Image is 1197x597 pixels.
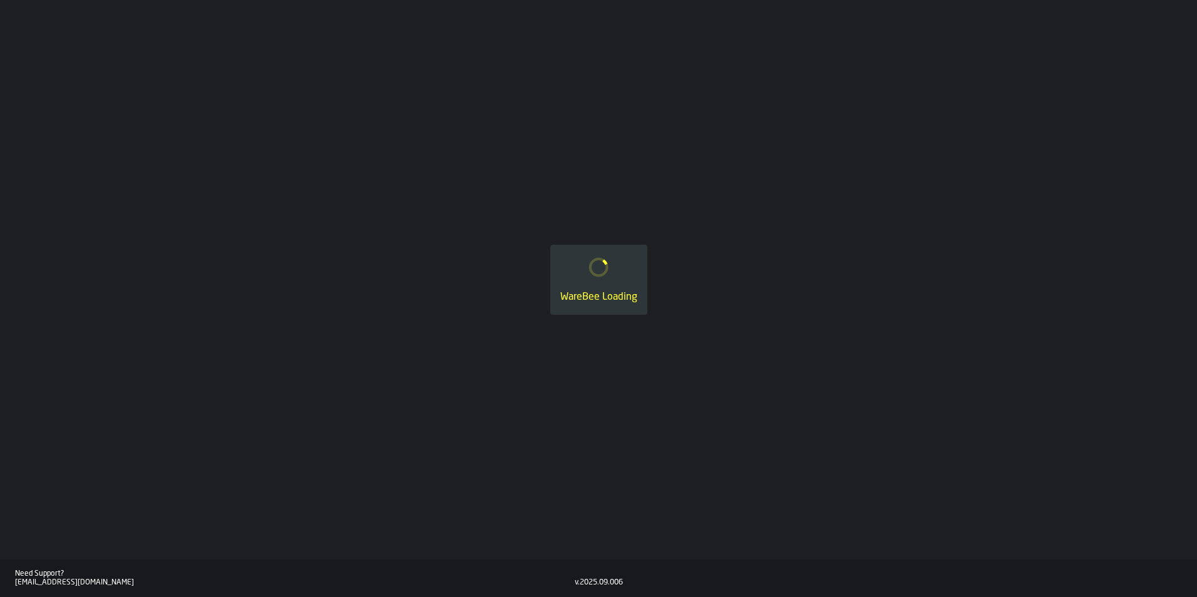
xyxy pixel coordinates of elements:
div: [EMAIL_ADDRESS][DOMAIN_NAME] [15,578,575,587]
a: Need Support?[EMAIL_ADDRESS][DOMAIN_NAME] [15,569,575,587]
div: Need Support? [15,569,575,578]
div: v. [575,578,580,587]
div: WareBee Loading [560,290,637,305]
div: 2025.09.006 [580,578,623,587]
